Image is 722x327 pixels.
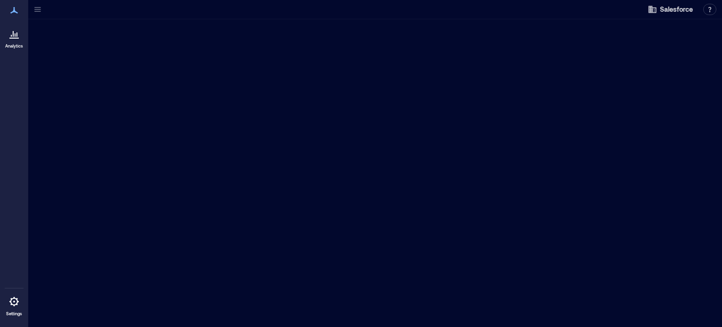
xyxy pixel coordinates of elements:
[3,290,25,319] a: Settings
[645,2,696,17] button: Salesforce
[5,43,23,49] p: Analytics
[2,23,26,52] a: Analytics
[6,311,22,317] p: Settings
[660,5,693,14] span: Salesforce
